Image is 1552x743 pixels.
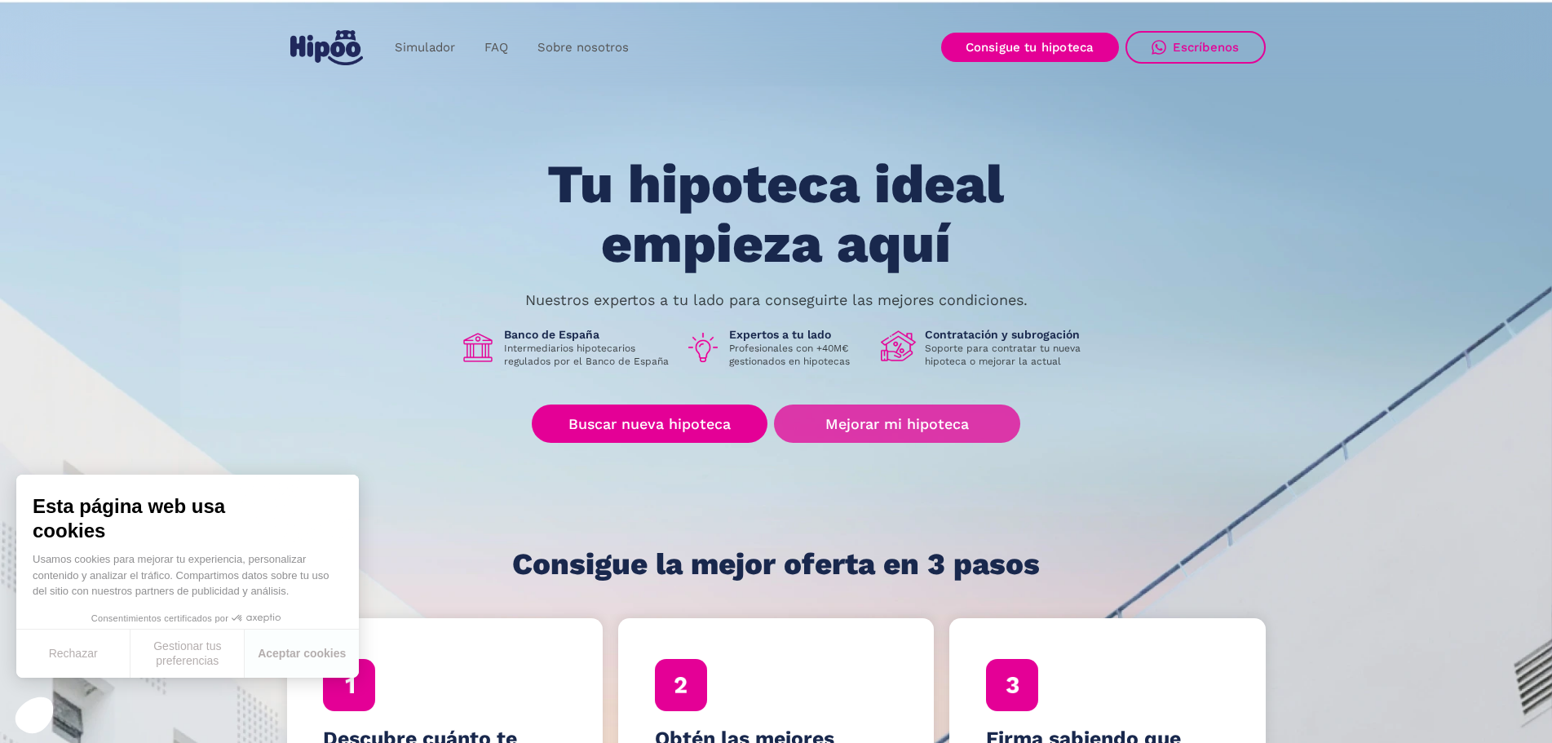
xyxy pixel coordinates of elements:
[1173,40,1240,55] div: Escríbenos
[287,24,367,72] a: home
[466,155,1085,273] h1: Tu hipoteca ideal empieza aquí
[925,342,1093,368] p: Soporte para contratar tu nueva hipoteca o mejorar la actual
[729,342,868,368] p: Profesionales con +40M€ gestionados en hipotecas
[523,32,643,64] a: Sobre nosotros
[941,33,1119,62] a: Consigue tu hipoteca
[470,32,523,64] a: FAQ
[729,327,868,342] h1: Expertos a tu lado
[1125,31,1266,64] a: Escríbenos
[504,342,672,368] p: Intermediarios hipotecarios regulados por el Banco de España
[525,294,1028,307] p: Nuestros expertos a tu lado para conseguirte las mejores condiciones.
[532,405,767,443] a: Buscar nueva hipoteca
[925,327,1093,342] h1: Contratación y subrogación
[504,327,672,342] h1: Banco de España
[512,548,1040,581] h1: Consigue la mejor oferta en 3 pasos
[774,405,1019,443] a: Mejorar mi hipoteca
[380,32,470,64] a: Simulador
